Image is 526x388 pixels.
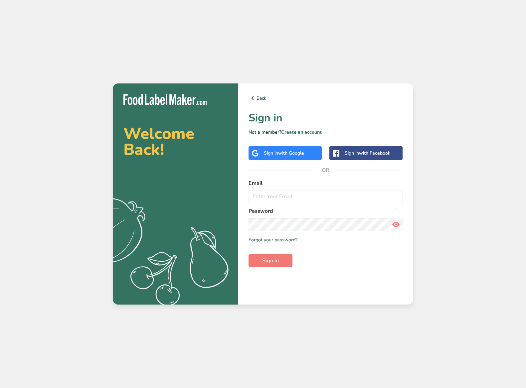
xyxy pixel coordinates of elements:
[278,150,304,156] span: with Google
[249,129,403,136] p: Not a member?
[345,150,390,157] div: Sign in
[359,150,390,156] span: with Facebook
[316,160,336,180] span: OR
[249,254,292,267] button: Sign in
[249,94,403,102] a: Back
[123,126,227,158] h2: Welcome Back!
[262,257,279,265] span: Sign in
[281,129,322,135] a: Create an account
[249,207,403,215] label: Password
[249,236,297,243] a: Forgot your password?
[123,94,207,105] img: Food Label Maker
[249,179,403,187] label: Email
[249,110,403,126] h1: Sign in
[249,190,403,203] input: Enter Your Email
[264,150,304,157] div: Sign in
